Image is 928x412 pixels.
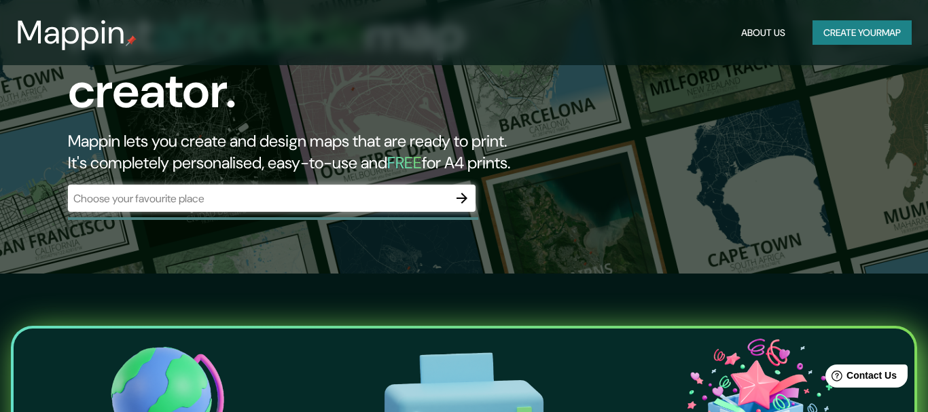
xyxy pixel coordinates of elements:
h5: FREE [387,152,422,173]
input: Choose your favourite place [68,191,448,206]
img: mappin-pin [126,35,137,46]
h3: Mappin [16,14,126,52]
h2: Mappin lets you create and design maps that are ready to print. It's completely personalised, eas... [68,130,532,174]
iframe: Help widget launcher [807,359,913,397]
button: Create yourmap [813,20,912,45]
button: About Us [736,20,791,45]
